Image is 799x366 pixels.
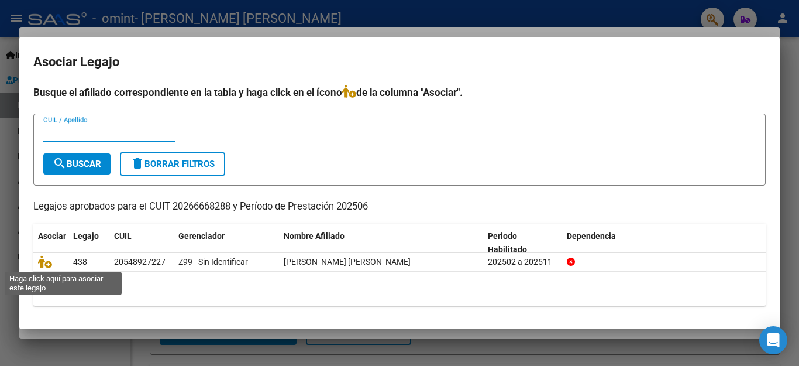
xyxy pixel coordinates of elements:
[38,231,66,241] span: Asociar
[53,159,101,169] span: Buscar
[178,231,225,241] span: Gerenciador
[73,231,99,241] span: Legajo
[114,231,132,241] span: CUIL
[33,51,766,73] h2: Asociar Legajo
[73,257,87,266] span: 438
[33,200,766,214] p: Legajos aprobados para el CUIT 20266668288 y Período de Prestación 202506
[759,326,787,354] div: Open Intercom Messenger
[284,257,411,266] span: LOPEZ DE GAMIZ GALO JOAQUIN
[279,224,483,262] datatable-header-cell: Nombre Afiliado
[53,156,67,170] mat-icon: search
[178,257,248,266] span: Z99 - Sin Identificar
[567,231,616,241] span: Dependencia
[174,224,279,262] datatable-header-cell: Gerenciador
[488,255,557,269] div: 202502 a 202511
[68,224,109,262] datatable-header-cell: Legajo
[114,255,166,269] div: 20548927227
[130,159,215,169] span: Borrar Filtros
[130,156,144,170] mat-icon: delete
[109,224,174,262] datatable-header-cell: CUIL
[483,224,562,262] datatable-header-cell: Periodo Habilitado
[488,231,527,254] span: Periodo Habilitado
[43,153,111,175] button: Buscar
[33,224,68,262] datatable-header-cell: Asociar
[120,152,225,176] button: Borrar Filtros
[33,276,766,306] div: 1 registros
[562,224,766,262] datatable-header-cell: Dependencia
[284,231,345,241] span: Nombre Afiliado
[33,85,766,100] h4: Busque el afiliado correspondiente en la tabla y haga click en el ícono de la columna "Asociar".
